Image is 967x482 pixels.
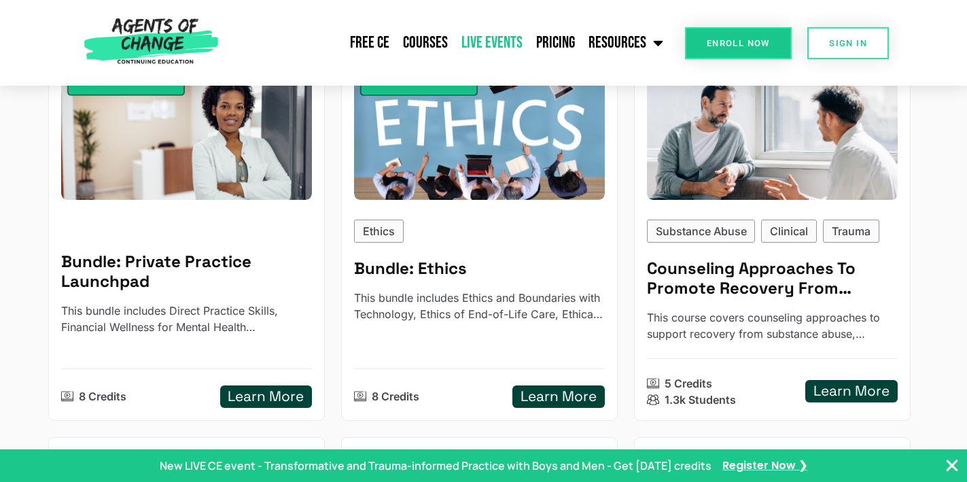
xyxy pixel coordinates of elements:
a: Register Now ❯ [722,458,807,473]
a: Enroll Now [685,27,792,59]
a: SIGN IN [807,27,889,59]
a: Resources [582,26,670,60]
h5: Bundle: Private Practice Launchpad [61,252,312,292]
a: Live Events [455,26,529,60]
a: Counseling Approaches To Promote Recovery From Substance Use (5 General CE Credit) - Reading Base... [634,48,911,420]
p: Trauma [832,223,871,239]
a: Pricing [529,26,582,60]
p: This course covers counseling approaches to support recovery from substance abuse, including harm... [647,309,898,342]
button: Close Banner [944,458,960,474]
p: 5 Credits [665,375,712,392]
a: Ethics - 8 Credit CE BundleEthics Bundle: EthicsThis bundle includes Ethics and Boundaries with T... [341,48,618,420]
h5: Bundle: Ethics [354,259,605,279]
a: Free CE [343,26,396,60]
img: Ethics - 8 Credit CE Bundle [354,61,605,200]
img: Counseling Approaches To Promote Recovery From Substance Use (5 General CE Credit) - Reading Based [647,61,898,200]
nav: Menu [224,26,670,60]
p: This bundle includes Ethics and Boundaries with Technology, Ethics of End-of-Life Care, Ethical C... [354,290,605,322]
p: 8 Credits [372,388,419,404]
p: 1.3k Students [665,392,736,408]
p: Clinical [770,223,808,239]
h5: Learn More [228,388,304,405]
a: Courses [396,26,455,60]
h5: Learn More [813,383,890,400]
a: Private Practice Launchpad - 8 Credit CE BundleBundle: Private Practice LaunchpadThis bundle incl... [48,48,325,420]
span: SIGN IN [829,39,867,48]
h5: Learn More [521,388,597,405]
p: This bundle includes Direct Practice Skills, Financial Wellness for Mental Health Professionals, ... [61,303,312,335]
p: Ethics [363,223,395,239]
h5: Counseling Approaches To Promote Recovery From Substance Use - Reading Based [647,259,898,298]
img: Private Practice Launchpad - 8 Credit CE Bundle [61,61,312,200]
span: Enroll Now [707,39,770,48]
p: Substance Abuse [656,223,747,239]
p: New LIVE CE event - Transformative and Trauma-informed Practice with Boys and Men - Get [DATE] cr... [160,458,711,474]
p: 8 Credits [79,388,126,404]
